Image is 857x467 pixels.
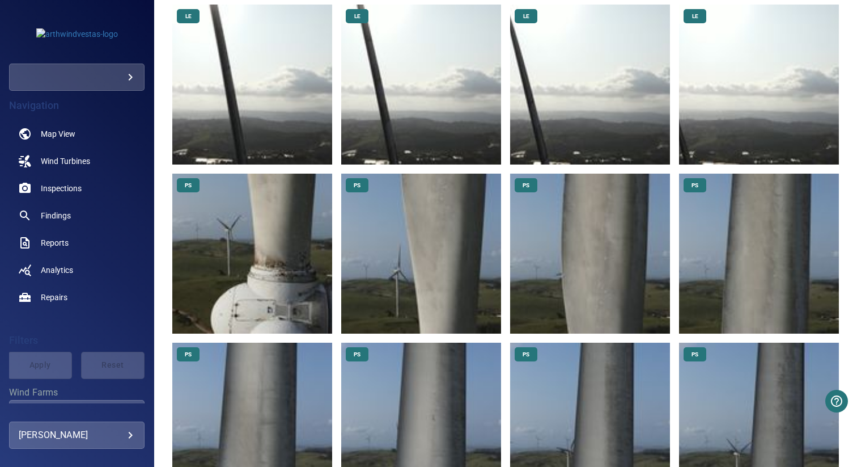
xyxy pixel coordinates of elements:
span: Map View [41,128,75,140]
span: LE [347,12,367,20]
span: PS [685,182,705,190]
span: Inspections [41,183,82,194]
img: arthwindvestas-logo [36,28,118,40]
span: PS [178,182,198,190]
label: Wind Farms [9,388,145,397]
div: Wind Farms [9,400,145,427]
span: Findings [41,210,71,221]
a: findings noActive [9,202,145,229]
span: Repairs [41,292,67,303]
a: repairs noActive [9,284,145,311]
a: reports noActive [9,229,145,256]
span: LE [516,12,536,20]
h4: Navigation [9,100,145,111]
a: windturbines noActive [9,148,145,175]
a: map noActive [9,120,145,148]
div: arthwindvestas [9,64,145,91]
span: PS [347,182,367,190]
span: PS [347,351,367,359]
span: Analytics [41,264,73,276]
span: Reports [41,237,69,249]
span: LE [685,12,705,20]
span: PS [516,351,536,359]
a: inspections noActive [9,175,145,202]
span: LE [179,12,198,20]
div: [PERSON_NAME] [19,426,135,444]
span: Wind Turbines [41,155,90,167]
span: PS [516,182,536,190]
a: analytics noActive [9,256,145,284]
span: PS [685,351,705,359]
h4: Filters [9,335,145,346]
span: PS [178,351,198,359]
